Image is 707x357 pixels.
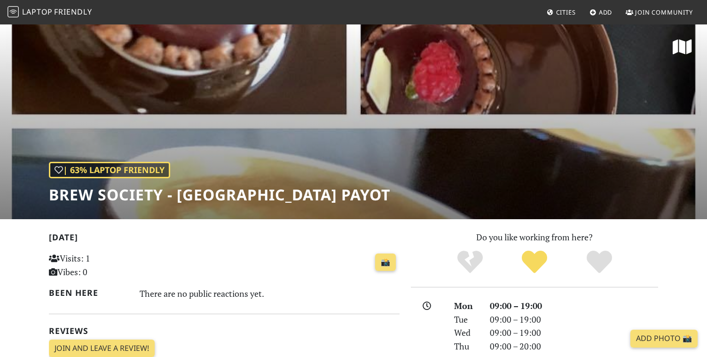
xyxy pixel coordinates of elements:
[8,6,19,17] img: LaptopFriendly
[556,8,576,16] span: Cities
[622,4,697,21] a: Join Community
[586,4,616,21] a: Add
[49,186,390,204] h1: Brew Society - [GEOGRAPHIC_DATA] Payot
[49,232,400,246] h2: [DATE]
[8,4,92,21] a: LaptopFriendly LaptopFriendly
[54,7,92,17] span: Friendly
[375,254,396,271] a: 📸
[635,8,693,16] span: Join Community
[484,340,664,353] div: 09:00 – 20:00
[438,249,503,275] div: No
[140,286,400,301] div: There are no public reactions yet.
[22,7,53,17] span: Laptop
[448,340,484,353] div: Thu
[448,326,484,340] div: Wed
[484,326,664,340] div: 09:00 – 19:00
[484,313,664,326] div: 09:00 – 19:00
[484,299,664,313] div: 09:00 – 19:00
[502,249,567,275] div: Yes
[49,252,158,279] p: Visits: 1 Vibes: 0
[448,299,484,313] div: Mon
[49,326,400,336] h2: Reviews
[49,162,170,178] div: In general, do you like working from here?
[448,313,484,326] div: Tue
[630,330,698,348] a: Add Photo 📸
[567,249,632,275] div: Definitely!
[599,8,613,16] span: Add
[411,230,658,244] p: Do you like working from here?
[49,288,128,298] h2: Been here
[543,4,580,21] a: Cities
